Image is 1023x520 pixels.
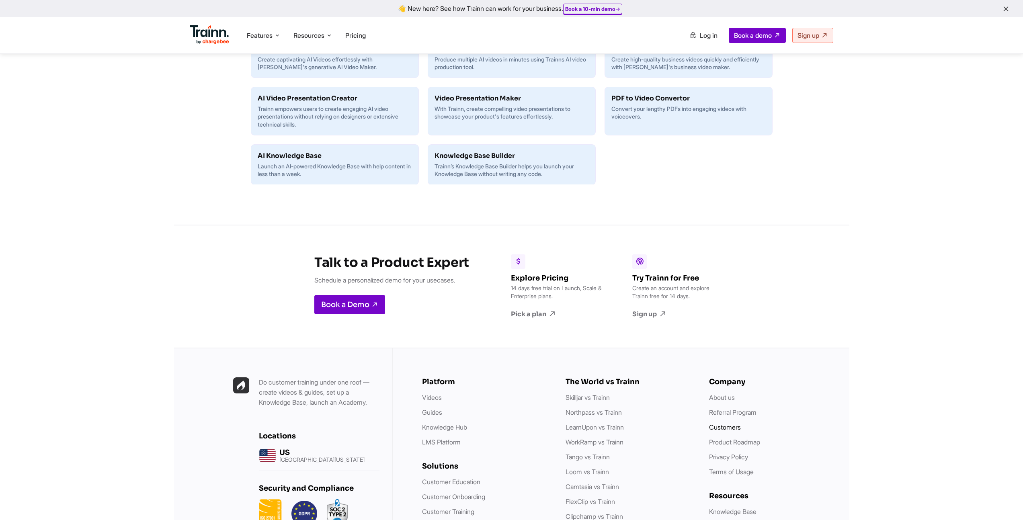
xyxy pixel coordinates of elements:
span: Book a demo [734,31,772,39]
img: us headquarters [259,447,276,464]
a: Knowledge Hub [422,423,467,431]
a: Customer Education [422,478,480,486]
a: Sign up [632,310,725,319]
a: Privacy Policy [709,453,748,461]
h3: Talk to a Product Expert [314,254,469,270]
h6: AI Knowledge Base [258,151,412,161]
a: Northpass vs Trainn [566,408,622,416]
h6: PDF to Video Convertor [611,94,766,103]
a: Book a 10-min demo→ [565,6,620,12]
p: [GEOGRAPHIC_DATA][US_STATE] [279,457,365,463]
h6: Solutions [422,462,549,471]
a: Loom vs Trainn [566,468,609,476]
p: Create an account and explore Trainn free for 14 days. [632,284,725,300]
p: Launch an AI-powered Knowledge Base with help content in less than a week. [258,162,412,178]
a: Terms of Usage [709,468,754,476]
a: Product Roadmap [709,438,760,446]
a: Log in [685,28,722,43]
a: Skilljar vs Trainn [566,393,610,401]
h6: Knowledge Base Builder [435,151,589,161]
p: Do customer training under one roof — create videos & guides, set up a Knowledge Base, launch an ... [259,377,379,407]
img: Trainn Logo [190,25,230,45]
p: Trainn’s Knowledge Base Builder helps you launch your Knowledge Base without writing any code. [435,162,589,178]
a: Knowledge Base [709,508,756,516]
a: Generative AI Video Maker Create captivating AI Videos effortlessly with [PERSON_NAME]'s generati... [251,38,418,78]
a: Referral Program [709,408,756,416]
a: About us [709,393,735,401]
p: Trainn empowers users to create engaging AI video presentations without relying on designers or e... [258,105,412,129]
a: Guides [422,408,442,416]
a: AI Knowledge Base Launch an AI-powered Knowledge Base with help content in less than a week. [251,145,418,184]
p: Produce multiple AI videos in minutes using Trainns AI video production tool. [435,55,589,71]
a: FlexClip vs Trainn [566,497,615,506]
a: Business Video Maker Create high-quality business videos quickly and efficiently with [PERSON_NAM... [605,38,772,78]
p: Convert your lengthy PDFs into engaging videos with voiceovers. [611,105,766,121]
a: LMS Platform [422,438,461,446]
span: Log in [700,31,718,39]
h6: Company [709,377,836,386]
a: Videos [422,393,442,401]
p: Create captivating AI Videos effortlessly with [PERSON_NAME]'s generative AI Video Maker. [258,55,412,71]
iframe: Chat Widget [983,481,1023,520]
img: Trainn | everything under one roof [233,377,249,393]
h6: Resources [709,491,836,500]
a: Tango vs Trainn [566,453,610,461]
p: Schedule a personalized demo for your usecases. [314,275,469,285]
a: Book a Demo [314,295,385,314]
span: Resources [293,31,324,40]
h6: Video Presentation Maker [435,94,589,103]
p: With Trainn, create compelling video presentations to showcase your product's features effortlessly. [435,105,589,121]
h6: Explore Pricing [511,274,603,283]
a: Sign up [792,28,833,43]
h6: Locations [259,432,379,440]
h6: Try Trainn for Free [632,274,725,283]
span: Sign up [797,31,819,39]
a: Customer Onboarding [422,493,485,501]
p: 14 days free trial on Launch, Scale & Enterprise plans. [511,284,603,300]
div: 👋 New here? See how Trainn can work for your business. [5,5,1018,12]
a: Camtasia vs Trainn [566,483,619,491]
a: Pick a plan [511,310,603,319]
a: Customer Training [422,508,474,516]
a: AI Video Production Tool Produce multiple AI videos in minutes using Trainns AI video production ... [428,38,595,78]
a: WorkRamp vs Trainn [566,438,623,446]
a: LearnUpon vs Trainn [566,423,624,431]
a: AI Video Presentation Creator Trainn empowers users to create engaging AI video presentations wit... [251,87,418,135]
b: Book a 10-min demo [565,6,615,12]
a: Video Presentation Maker With Trainn, create compelling video presentations to showcase your prod... [428,87,595,127]
span: Features [247,31,273,40]
a: Customers [709,423,741,431]
h6: Security and Compliance [259,484,379,493]
a: Knowledge Base Builder Trainn’s Knowledge Base Builder helps you launch your Knowledge Base witho... [428,145,595,184]
a: Book a demo [729,28,786,43]
a: PDF to Video Convertor Convert your lengthy PDFs into engaging videos with voiceovers. [605,87,772,127]
p: Create high-quality business videos quickly and efficiently with [PERSON_NAME]'s business video m... [611,55,766,71]
h6: AI Video Presentation Creator [258,94,412,103]
h6: The World vs Trainn [566,377,693,386]
h6: US [279,448,365,457]
h6: Platform [422,377,549,386]
a: Pricing [345,31,366,39]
